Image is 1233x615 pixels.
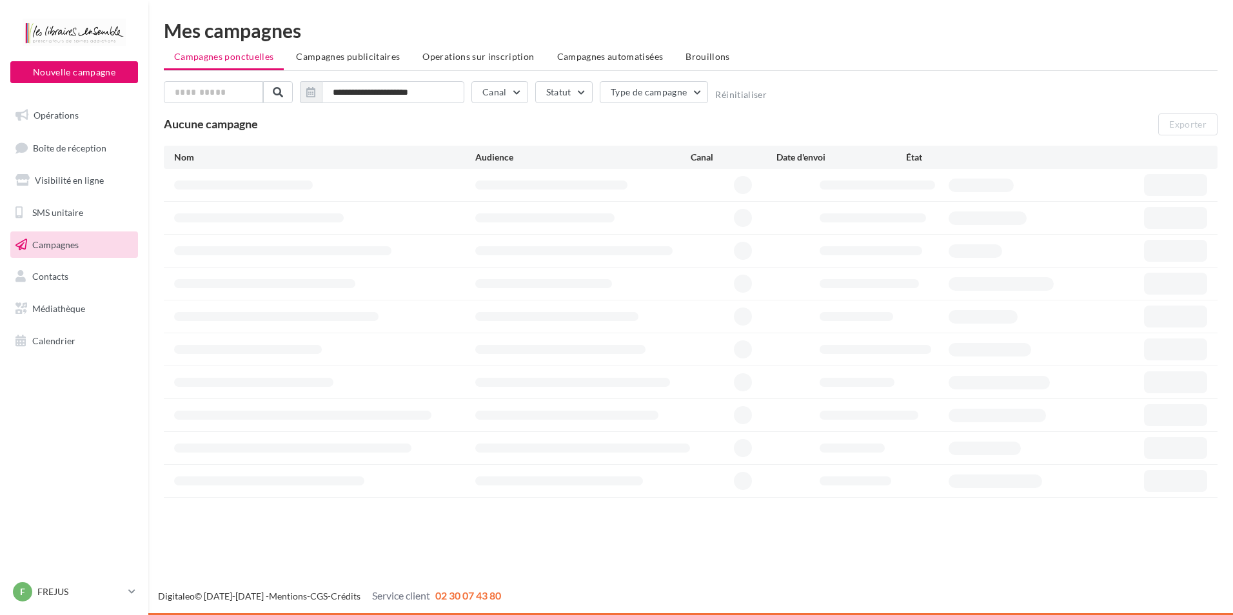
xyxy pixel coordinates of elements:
[475,151,691,164] div: Audience
[269,591,307,601] a: Mentions
[8,231,141,259] a: Campagnes
[8,295,141,322] a: Médiathèque
[158,591,501,601] span: © [DATE]-[DATE] - - -
[8,102,141,129] a: Opérations
[158,591,195,601] a: Digitaleo
[10,61,138,83] button: Nouvelle campagne
[471,81,528,103] button: Canal
[10,580,138,604] a: F FREJUS
[296,51,400,62] span: Campagnes publicitaires
[776,151,905,164] div: Date d'envoi
[32,207,83,218] span: SMS unitaire
[435,589,501,601] span: 02 30 07 43 80
[8,134,141,162] a: Boîte de réception
[35,175,104,186] span: Visibilité en ligne
[557,51,664,62] span: Campagnes automatisées
[164,21,1218,40] div: Mes campagnes
[33,142,106,153] span: Boîte de réception
[32,335,75,346] span: Calendrier
[1158,113,1218,135] button: Exporter
[372,589,430,601] span: Service client
[691,151,776,164] div: Canal
[37,585,123,598] p: FREJUS
[715,90,767,100] button: Réinitialiser
[20,585,25,598] span: F
[331,591,360,601] a: Crédits
[310,591,328,601] a: CGS
[422,51,534,62] span: Operations sur inscription
[8,327,141,355] a: Calendrier
[8,199,141,226] a: SMS unitaire
[686,51,730,62] span: Brouillons
[164,117,258,131] span: Aucune campagne
[32,239,79,249] span: Campagnes
[32,303,85,314] span: Médiathèque
[174,151,475,164] div: Nom
[600,81,709,103] button: Type de campagne
[535,81,593,103] button: Statut
[8,167,141,194] a: Visibilité en ligne
[8,263,141,290] a: Contacts
[32,271,68,282] span: Contacts
[906,151,1035,164] div: État
[34,110,79,121] span: Opérations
